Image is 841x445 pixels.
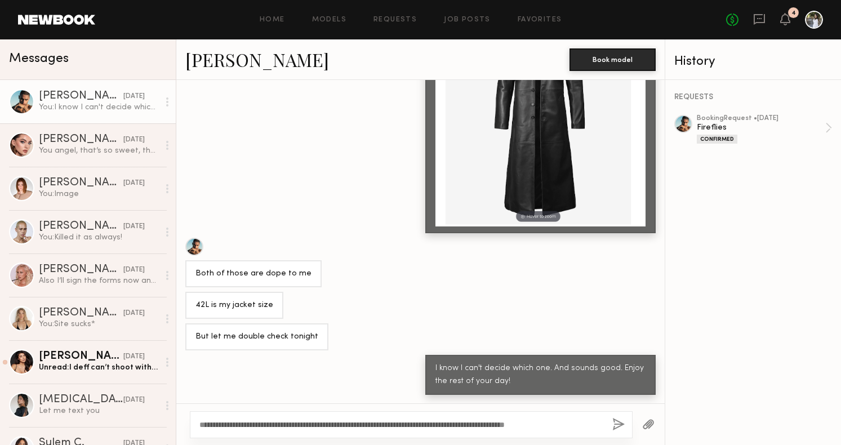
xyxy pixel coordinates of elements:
a: Favorites [518,16,562,24]
div: [DATE] [123,221,145,232]
a: Home [260,16,285,24]
div: I know I can't decide which one. And sounds good. Enjoy the rest of your day! [435,362,646,388]
div: 42L is my jacket size [195,299,273,312]
a: Requests [373,16,417,24]
div: You: Killed it as always! [39,232,159,243]
div: [PERSON_NAME] [39,177,123,189]
div: [DATE] [123,351,145,362]
div: [DATE] [123,178,145,189]
a: Models [312,16,346,24]
a: Book model [569,54,656,64]
div: Both of those are dope to me [195,268,312,281]
div: [PERSON_NAME] [39,91,123,102]
button: Book model [569,48,656,71]
div: [PERSON_NAME] [39,308,123,319]
div: Unread: I deff can’t shoot with a snake [39,362,159,373]
div: Also I’ll sign the forms now and u get up so early! [39,275,159,286]
div: You: Image [39,189,159,199]
div: [PERSON_NAME] [39,221,123,232]
div: History [674,55,832,68]
div: [DATE] [123,265,145,275]
div: [DATE] [123,135,145,145]
div: [PERSON_NAME] [39,134,123,145]
a: [PERSON_NAME] [185,47,329,72]
div: Let me text you [39,406,159,416]
div: [DATE] [123,91,145,102]
div: [MEDICAL_DATA][PERSON_NAME] [39,394,123,406]
div: You: Site sucks* [39,319,159,330]
div: [PERSON_NAME] [39,351,123,362]
div: REQUESTS [674,94,832,101]
div: Confirmed [697,135,737,144]
span: Messages [9,52,69,65]
div: You angel, that’s so sweet, thank you so much! 🤍✨ [39,145,159,156]
div: booking Request • [DATE] [697,115,825,122]
div: [DATE] [123,395,145,406]
div: But let me double check tonight [195,331,318,344]
a: Job Posts [444,16,491,24]
div: Fireflies [697,122,825,133]
div: 4 [791,10,796,16]
div: [DATE] [123,308,145,319]
a: bookingRequest •[DATE]FirefliesConfirmed [697,115,832,144]
div: [PERSON_NAME] [39,264,123,275]
div: You: I know I can't decide which one. And sounds good. Enjoy the rest of your day! [39,102,159,113]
